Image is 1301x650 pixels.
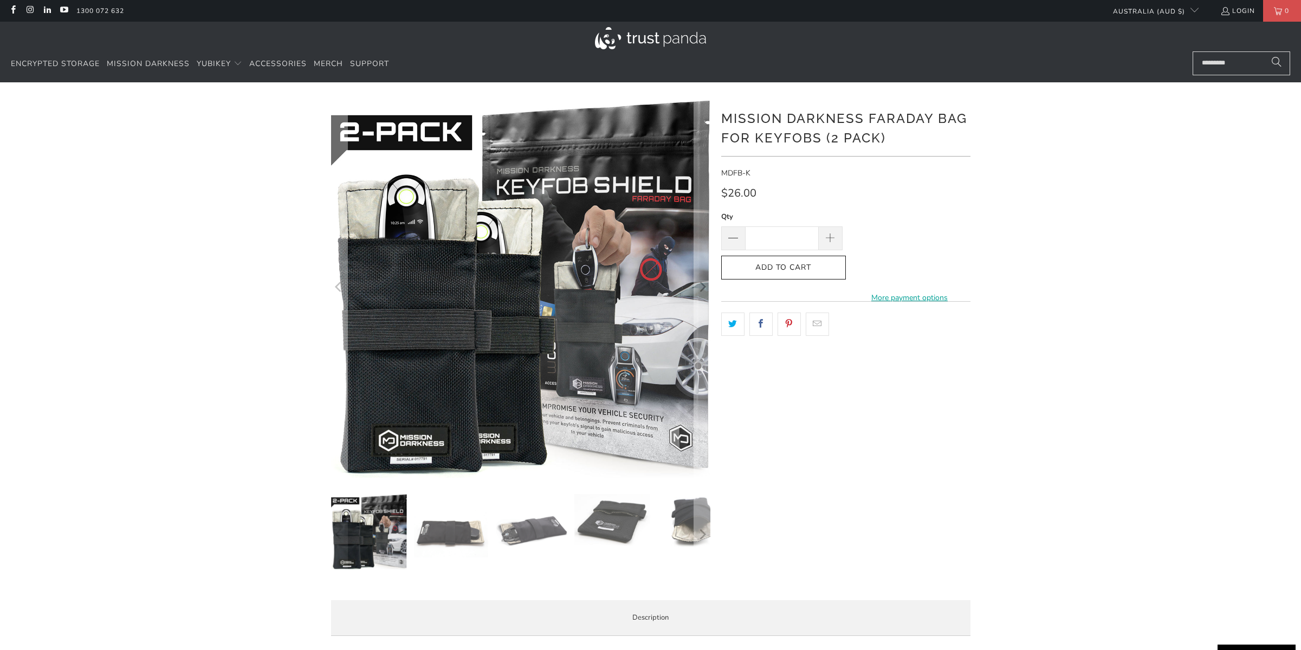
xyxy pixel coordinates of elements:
span: $26.00 [721,186,756,200]
img: Mission Darkness Faraday Bag for Keyfobs (2 pack) [331,494,407,570]
a: Mission Darkness [107,51,190,77]
button: Previous [331,494,348,575]
a: Trust Panda Australia on Facebook [8,6,17,15]
img: Mission Darkness Faraday Bag for Keyfobs (2 pack) - Trust Panda [494,494,569,570]
a: 1300 072 632 [76,5,124,17]
a: Accessories [249,51,307,77]
a: Mission Darkness Faraday Bag for Keyfobs (2 pack) [331,99,710,478]
a: Share this on Pinterest [778,313,801,335]
label: Description [331,600,970,636]
a: More payment options [849,292,970,304]
nav: Translation missing: en.navigation.header.main_nav [11,51,389,77]
img: Mission Darkness Faraday Bag for Keyfobs (2 pack) - Trust Panda [412,494,488,570]
span: Accessories [249,58,307,69]
a: Email this to a friend [806,313,829,335]
img: Mission Darkness Faraday Bag for Keyfobs (2 pack) - Trust Panda [656,494,732,549]
a: Trust Panda Australia on YouTube [59,6,68,15]
img: Mission Darkness Faraday Bag for Keyfobs (2 pack) - Trust Panda [574,494,650,546]
button: Next [694,494,711,575]
a: Login [1220,5,1255,17]
img: Trust Panda Australia [595,27,706,49]
a: Merch [314,51,343,77]
button: Add to Cart [721,256,846,280]
a: Share this on Facebook [749,313,773,335]
summary: YubiKey [197,51,242,77]
span: MDFB-K [721,168,750,178]
button: Search [1263,51,1290,75]
label: Qty [721,211,843,223]
a: Share this on Twitter [721,313,745,335]
span: YubiKey [197,58,231,69]
button: Next [694,99,711,478]
span: Encrypted Storage [11,58,100,69]
a: Support [350,51,389,77]
a: Trust Panda Australia on Instagram [25,6,34,15]
input: Search... [1193,51,1290,75]
span: Support [350,58,389,69]
a: Encrypted Storage [11,51,100,77]
a: Trust Panda Australia on LinkedIn [42,6,51,15]
h1: Mission Darkness Faraday Bag for Keyfobs (2 pack) [721,107,970,148]
span: Add to Cart [733,263,834,272]
span: Mission Darkness [107,58,190,69]
button: Previous [331,99,348,478]
span: Merch [314,58,343,69]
